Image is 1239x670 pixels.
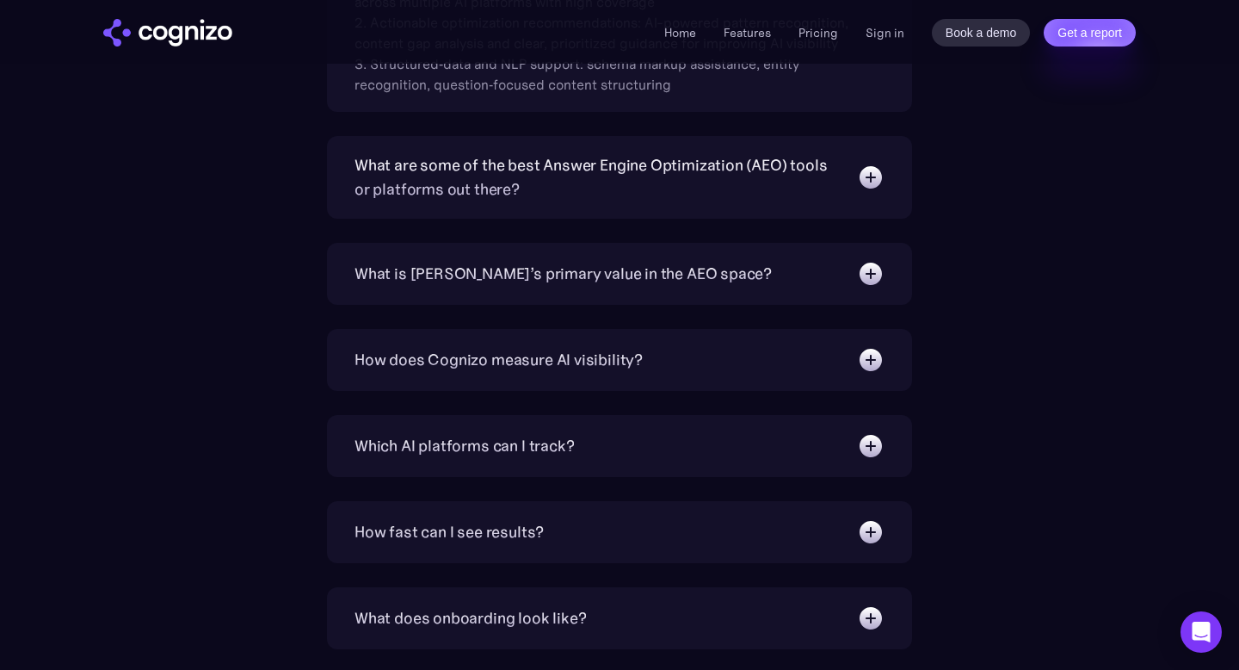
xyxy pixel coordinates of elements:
div: What does onboarding look like? [354,606,586,630]
a: Features [724,25,771,40]
a: Home [664,25,696,40]
img: cognizo logo [103,19,232,47]
a: home [103,19,232,47]
a: Pricing [798,25,838,40]
div: How fast can I see results? [354,520,544,544]
div: How does Cognizo measure AI visibility? [354,348,643,372]
a: Sign in [866,22,904,43]
a: Get a report [1044,19,1136,47]
div: Open Intercom Messenger [1180,611,1222,653]
div: Which AI platforms can I track? [354,434,574,458]
div: What is [PERSON_NAME]’s primary value in the AEO space? [354,262,772,286]
a: Book a demo [932,19,1031,47]
div: What are some of the best Answer Engine Optimization (AEO) tools or platforms out there? [354,153,840,202]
